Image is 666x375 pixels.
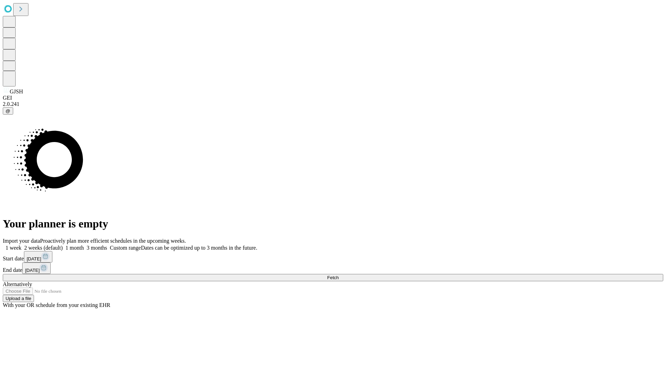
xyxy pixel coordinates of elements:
button: Upload a file [3,295,34,302]
span: Custom range [110,245,141,251]
span: Dates can be optimized up to 3 months in the future. [141,245,257,251]
span: Proactively plan more efficient schedules in the upcoming weeks. [40,238,186,244]
span: [DATE] [25,268,40,273]
button: [DATE] [22,262,51,274]
span: GJSH [10,89,23,94]
h1: Your planner is empty [3,217,663,230]
span: 1 week [6,245,22,251]
button: [DATE] [24,251,52,262]
div: 2.0.241 [3,101,663,107]
span: 3 months [87,245,107,251]
div: GEI [3,95,663,101]
button: Fetch [3,274,663,281]
div: Start date [3,251,663,262]
span: Import your data [3,238,40,244]
div: End date [3,262,663,274]
span: @ [6,108,10,114]
span: [DATE] [27,256,41,261]
span: 1 month [66,245,84,251]
span: 2 weeks (default) [24,245,63,251]
span: Fetch [327,275,339,280]
span: With your OR schedule from your existing EHR [3,302,110,308]
span: Alternatively [3,281,32,287]
button: @ [3,107,13,115]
